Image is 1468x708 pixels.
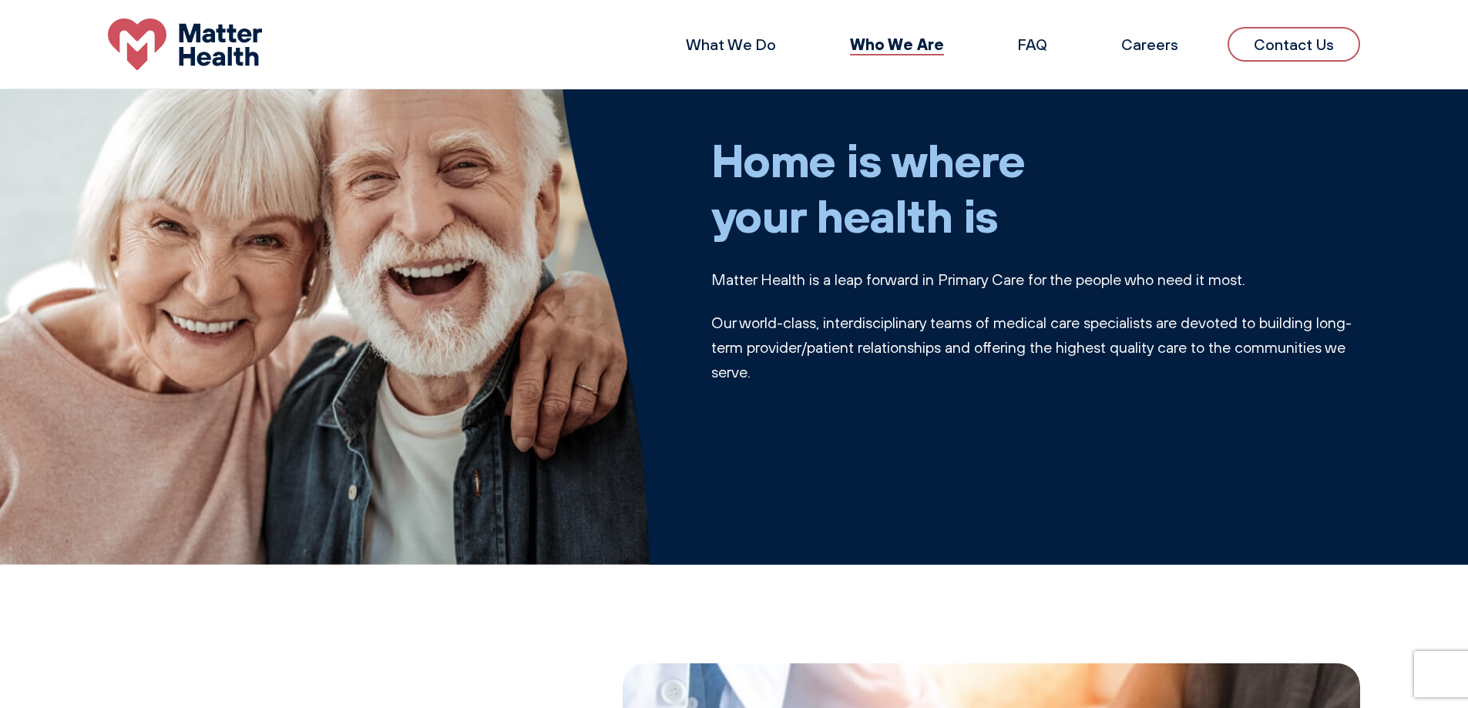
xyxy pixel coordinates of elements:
[1228,27,1360,62] a: Contact Us
[686,35,776,54] a: What We Do
[850,34,944,54] a: Who We Are
[711,310,1361,384] p: Our world-class, interdisciplinary teams of medical care specialists are devoted to building long...
[711,267,1361,292] p: Matter Health is a leap forward in Primary Care for the people who need it most.
[1018,35,1047,54] a: FAQ
[1121,35,1178,54] a: Careers
[711,132,1361,243] h1: Home is where your health is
